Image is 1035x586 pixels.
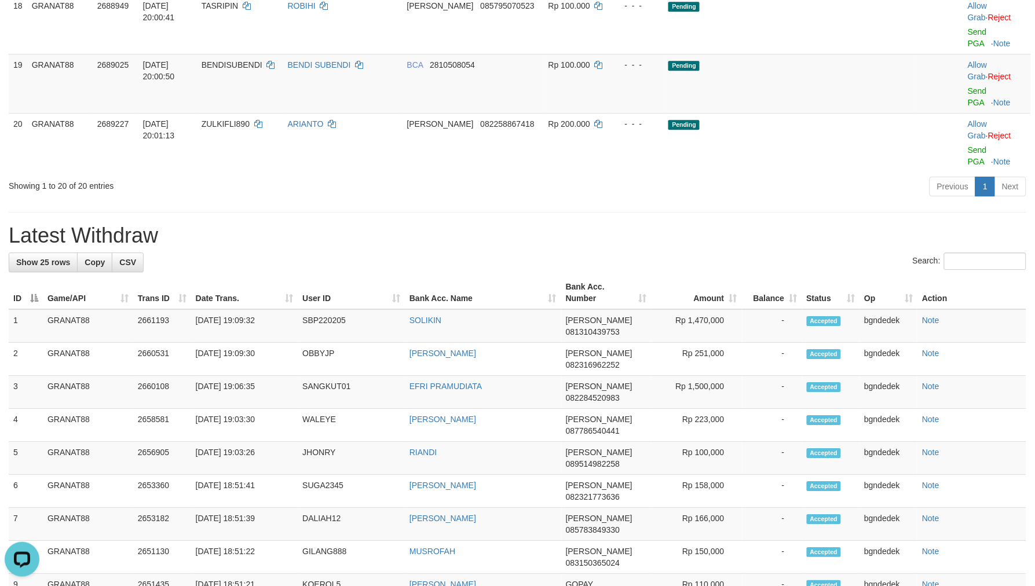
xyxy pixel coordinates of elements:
[968,1,987,22] a: Allow Grab
[112,252,144,272] a: CSV
[860,475,917,508] td: bgndedek
[566,547,632,556] span: [PERSON_NAME]
[298,276,405,309] th: User ID: activate to sort column ascending
[191,475,298,508] td: [DATE] 18:51:41
[566,525,620,534] span: Copy 085783849330 to clipboard
[298,343,405,376] td: OBBYJP
[9,343,43,376] td: 2
[968,1,988,22] span: ·
[742,409,802,442] td: -
[860,442,917,475] td: bgndedek
[407,60,423,69] span: BCA
[807,382,842,392] span: Accepted
[43,541,133,574] td: GRANAT88
[430,60,475,69] span: Copy 2810508054 to clipboard
[143,60,175,81] span: [DATE] 20:00:50
[191,276,298,309] th: Date Trans.: activate to sort column ascending
[43,442,133,475] td: GRANAT88
[9,508,43,541] td: 7
[742,276,802,309] th: Balance: activate to sort column ascending
[922,316,939,325] a: Note
[652,475,742,508] td: Rp 158,000
[133,343,191,376] td: 2660531
[409,382,482,391] a: EFRI PRAMUDIATA
[742,508,802,541] td: -
[922,415,939,424] a: Note
[133,508,191,541] td: 2653182
[566,360,620,369] span: Copy 082316962252 to clipboard
[548,60,590,69] span: Rp 100.000
[191,376,298,409] td: [DATE] 19:06:35
[566,382,632,391] span: [PERSON_NAME]
[860,409,917,442] td: bgndedek
[968,119,987,140] a: Allow Grab
[807,514,842,524] span: Accepted
[807,349,842,359] span: Accepted
[409,448,437,457] a: RIANDI
[742,442,802,475] td: -
[9,276,43,309] th: ID: activate to sort column descending
[143,119,175,140] span: [DATE] 20:01:13
[566,327,620,336] span: Copy 081310439753 to clipboard
[133,376,191,409] td: 2660108
[191,541,298,574] td: [DATE] 18:51:22
[133,409,191,442] td: 2658581
[566,514,632,523] span: [PERSON_NAME]
[807,316,842,326] span: Accepted
[652,442,742,475] td: Rp 100,000
[968,86,987,107] a: Send PGA
[298,442,405,475] td: JHONRY
[409,481,476,490] a: [PERSON_NAME]
[566,415,632,424] span: [PERSON_NAME]
[9,475,43,508] td: 6
[968,119,988,140] span: ·
[43,376,133,409] td: GRANAT88
[994,177,1026,196] a: Next
[616,59,660,71] div: - - -
[288,60,351,69] a: BENDI SUBENDI
[922,349,939,358] a: Note
[860,508,917,541] td: bgndedek
[43,343,133,376] td: GRANAT88
[16,258,70,267] span: Show 25 rows
[409,316,441,325] a: SOLIKIN
[930,177,976,196] a: Previous
[407,119,474,129] span: [PERSON_NAME]
[922,481,939,490] a: Note
[97,119,129,129] span: 2689227
[191,508,298,541] td: [DATE] 18:51:39
[9,175,423,192] div: Showing 1 to 20 of 20 entries
[988,13,1011,22] a: Reject
[27,54,93,113] td: GRANAT88
[742,309,802,343] td: -
[652,343,742,376] td: Rp 251,000
[9,309,43,343] td: 1
[85,258,105,267] span: Copy
[968,60,988,81] span: ·
[298,309,405,343] td: SBP220205
[133,541,191,574] td: 2651130
[963,54,1031,113] td: ·
[480,119,534,129] span: Copy 082258867418 to clipboard
[43,276,133,309] th: Game/API: activate to sort column ascending
[480,1,534,10] span: Copy 085795070523 to clipboard
[9,376,43,409] td: 3
[922,514,939,523] a: Note
[43,409,133,442] td: GRANAT88
[742,376,802,409] td: -
[652,309,742,343] td: Rp 1,470,000
[9,113,27,172] td: 20
[652,541,742,574] td: Rp 150,000
[202,119,250,129] span: ZULKIFLI890
[566,459,620,468] span: Copy 089514982258 to clipboard
[566,349,632,358] span: [PERSON_NAME]
[409,415,476,424] a: [PERSON_NAME]
[566,316,632,325] span: [PERSON_NAME]
[922,382,939,391] a: Note
[133,276,191,309] th: Trans ID: activate to sort column ascending
[860,541,917,574] td: bgndedek
[202,60,262,69] span: BENDISUBENDI
[298,541,405,574] td: GILANG888
[668,2,700,12] span: Pending
[917,276,1026,309] th: Action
